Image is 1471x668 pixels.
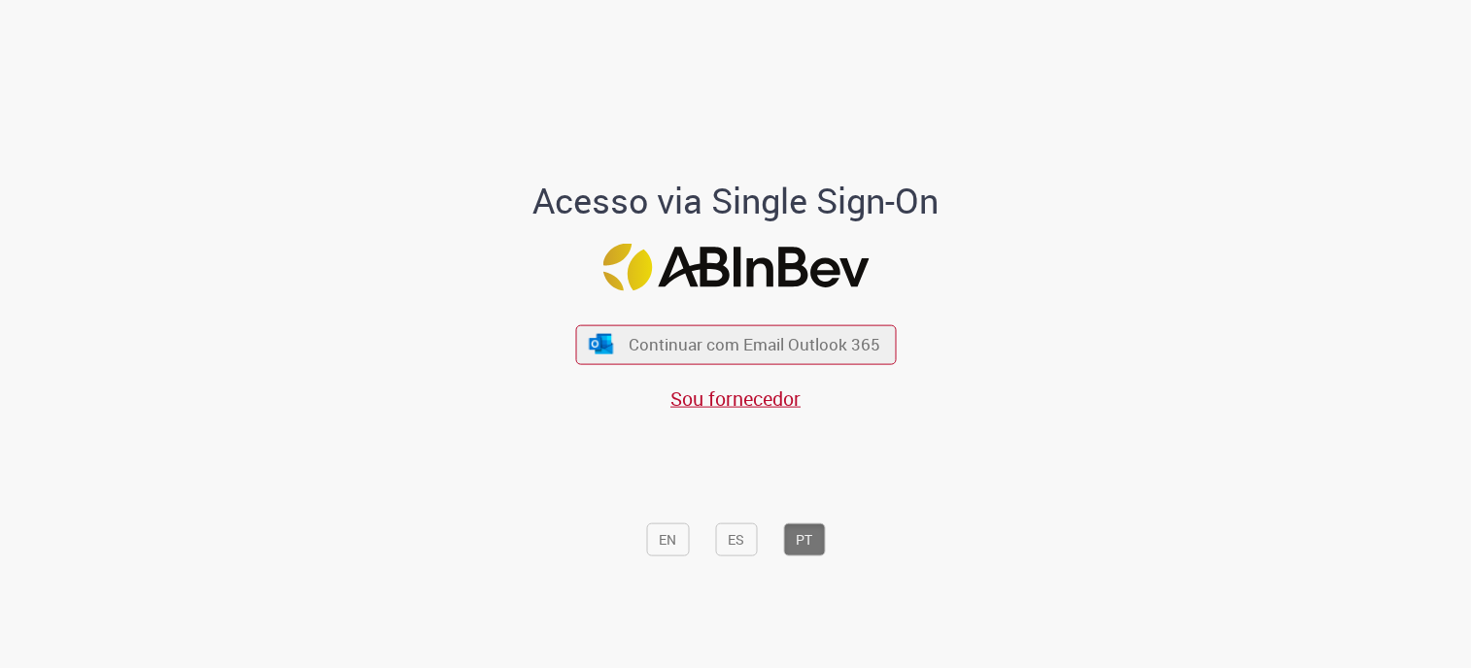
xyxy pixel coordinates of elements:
img: Logo ABInBev [602,243,869,290]
h1: Acesso via Single Sign-On [466,182,1006,220]
img: ícone Azure/Microsoft 360 [588,334,615,354]
button: ES [715,523,757,556]
button: EN [646,523,689,556]
a: Sou fornecedor [670,384,801,411]
button: PT [783,523,825,556]
button: ícone Azure/Microsoft 360 Continuar com Email Outlook 365 [575,324,896,364]
span: Continuar com Email Outlook 365 [629,333,880,355]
